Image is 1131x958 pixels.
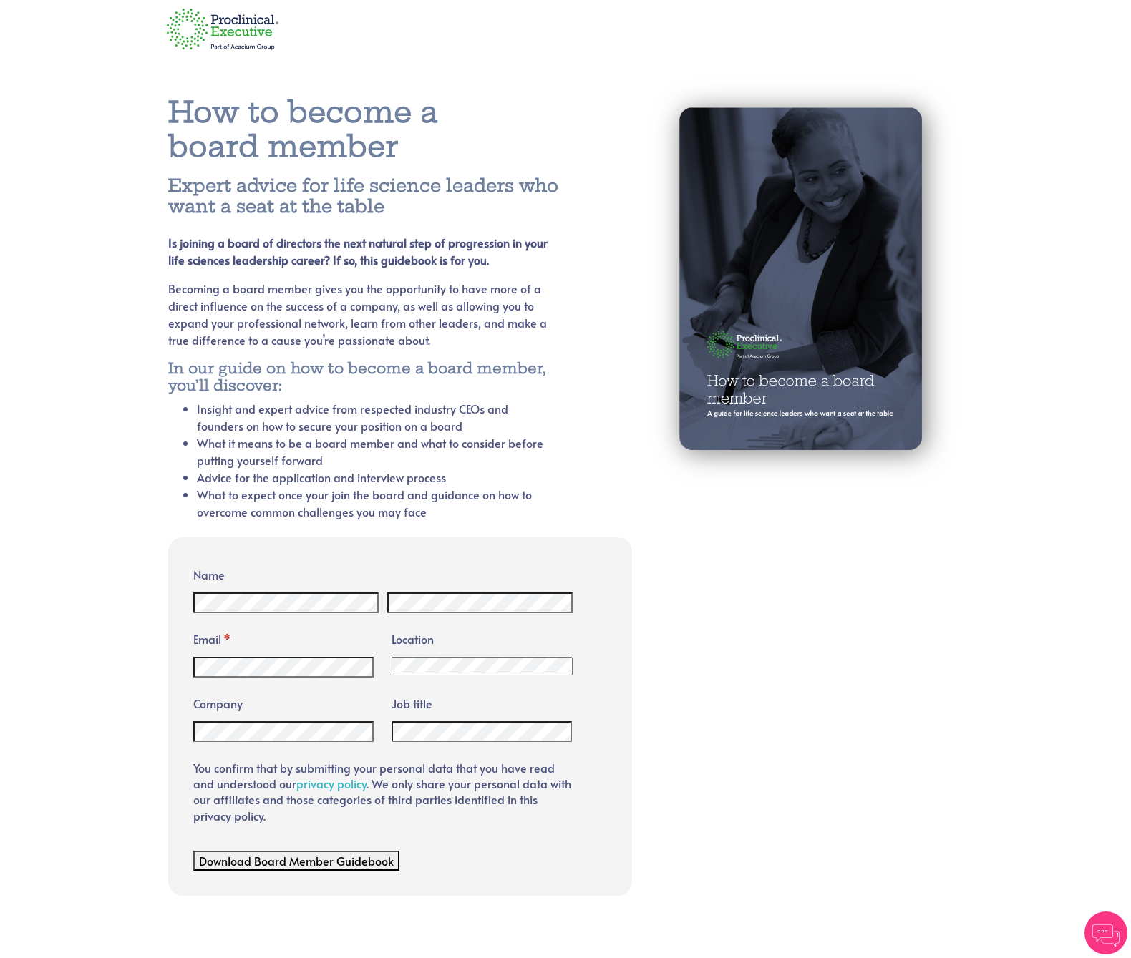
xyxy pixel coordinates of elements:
[197,434,554,469] li: What it means to be a board member and what to consider before putting yourself forward
[168,235,548,268] strong: Is joining a board of directors the next natural step of progression in your life sciences leader...
[197,486,554,520] li: What to expect once your join the board and guidance on how to overcome common challenges you may...
[168,175,588,217] h4: Expert advice for life science leaders who want a seat at the table
[387,592,573,612] input: Last
[199,853,394,869] span: Download Board Member Guidebook
[168,280,554,348] p: Becoming a board member gives you the opportunity to have more of a direct influence on the succe...
[197,469,554,486] li: Advice for the application and interview process
[193,690,374,711] label: Company
[168,95,588,164] h1: How to become a board member
[392,690,572,711] label: Job title
[193,851,399,871] button: Download Board Member Guidebook
[1084,911,1127,954] img: Chatbot
[168,360,554,394] h5: In our guide on how to become a board member, you’ll discover:
[644,72,963,491] img: book cover
[193,562,573,583] legend: Name
[197,400,554,434] li: Insight and expert advice from respected industry CEOs and founders on how to secure your positio...
[193,627,374,647] label: Email
[296,776,367,791] a: privacy policy
[392,627,572,647] legend: Location
[193,760,573,824] p: You confirm that by submitting your personal data that you have read and understood our . We only...
[193,592,379,612] input: First
[392,657,572,675] select: Country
